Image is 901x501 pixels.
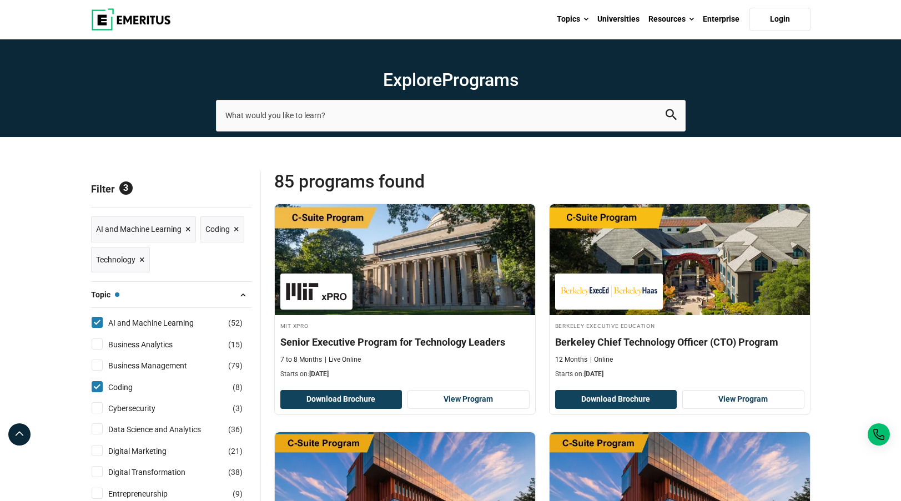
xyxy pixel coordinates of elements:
[216,69,686,91] h1: Explore
[555,390,677,409] button: Download Brochure
[233,402,243,414] span: ( )
[217,183,251,198] a: Reset all
[228,360,243,372] span: ( )
[749,8,811,31] a: Login
[108,488,190,500] a: Entrepreneurship
[108,381,155,393] a: Coding
[561,279,657,304] img: Berkeley Executive Education
[216,100,686,131] input: search-page
[407,390,530,409] a: View Program
[96,254,135,266] span: Technology
[108,360,209,372] a: Business Management
[91,247,150,273] a: Technology ×
[555,370,804,379] p: Starts on:
[309,370,329,378] span: [DATE]
[91,289,119,301] span: Topic
[275,204,535,385] a: Leadership Course by MIT xPRO - December 11, 2025 MIT xPRO MIT xPRO Senior Executive Program for ...
[231,425,240,434] span: 36
[108,445,189,457] a: Digital Marketing
[108,466,208,478] a: Digital Transformation
[96,223,182,235] span: AI and Machine Learning
[205,223,230,235] span: Coding
[235,489,240,498] span: 9
[666,112,677,123] a: search
[280,335,530,349] h4: Senior Executive Program for Technology Leaders
[228,338,243,351] span: ( )
[231,361,240,370] span: 79
[108,423,223,436] a: Data Science and Analytics
[108,402,178,414] a: Cybersecurity
[185,221,191,237] span: ×
[233,488,243,500] span: ( )
[91,216,196,242] a: AI and Machine Learning ×
[286,279,347,304] img: MIT xPRO
[325,355,361,365] p: Live Online
[235,404,240,413] span: 3
[231,340,240,349] span: 15
[91,286,251,303] button: Topic
[550,204,810,385] a: Digital Transformation Course by Berkeley Executive Education - December 15, 2025 Berkeley Execut...
[91,170,251,207] p: Filter
[442,69,519,90] span: Programs
[584,370,603,378] span: [DATE]
[228,445,243,457] span: ( )
[228,317,243,329] span: ( )
[139,252,145,268] span: ×
[233,381,243,393] span: ( )
[108,338,195,351] a: Business Analytics
[274,170,542,193] span: 85 Programs found
[231,468,240,477] span: 38
[231,318,240,327] span: 52
[231,447,240,456] span: 21
[275,204,535,315] img: Senior Executive Program for Technology Leaders | Online Leadership Course
[108,317,216,329] a: AI and Machine Learning
[200,216,244,242] a: Coding ×
[280,390,402,409] button: Download Brochure
[119,181,133,195] span: 3
[555,321,804,330] h4: Berkeley Executive Education
[555,355,587,365] p: 12 Months
[234,221,239,237] span: ×
[666,109,677,122] button: search
[555,335,804,349] h4: Berkeley Chief Technology Officer (CTO) Program
[280,355,322,365] p: 7 to 8 Months
[550,204,810,315] img: Berkeley Chief Technology Officer (CTO) Program | Online Digital Transformation Course
[682,390,804,409] a: View Program
[590,355,613,365] p: Online
[280,321,530,330] h4: MIT xPRO
[228,466,243,478] span: ( )
[228,423,243,436] span: ( )
[235,383,240,392] span: 8
[280,370,530,379] p: Starts on:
